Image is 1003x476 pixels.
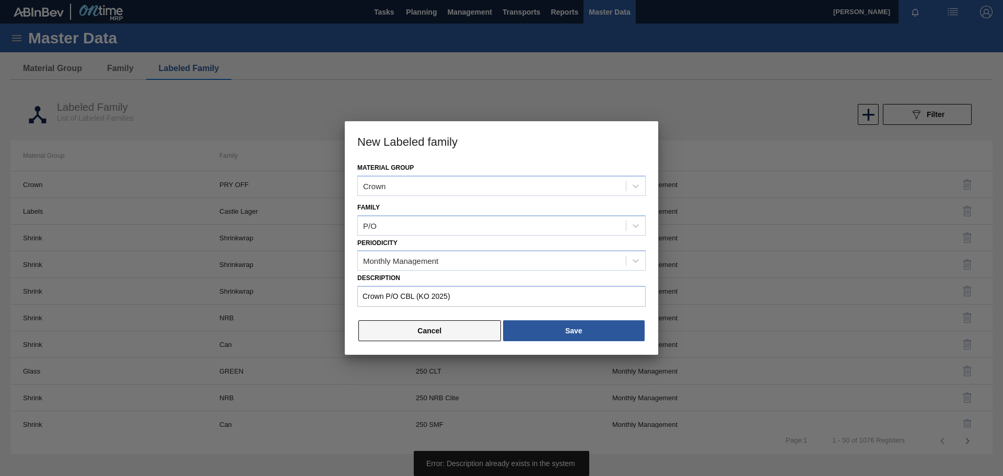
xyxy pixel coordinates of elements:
div: Crown [363,181,386,190]
div: P/O [363,221,377,230]
label: Description [357,271,646,286]
label: Family [357,204,380,211]
button: Save [503,320,645,341]
div: Monthly Management [363,257,438,265]
button: Cancel [358,320,501,341]
h3: New Labeled family [345,121,658,161]
label: Material Group [357,164,414,171]
label: Periodicity [357,239,398,247]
